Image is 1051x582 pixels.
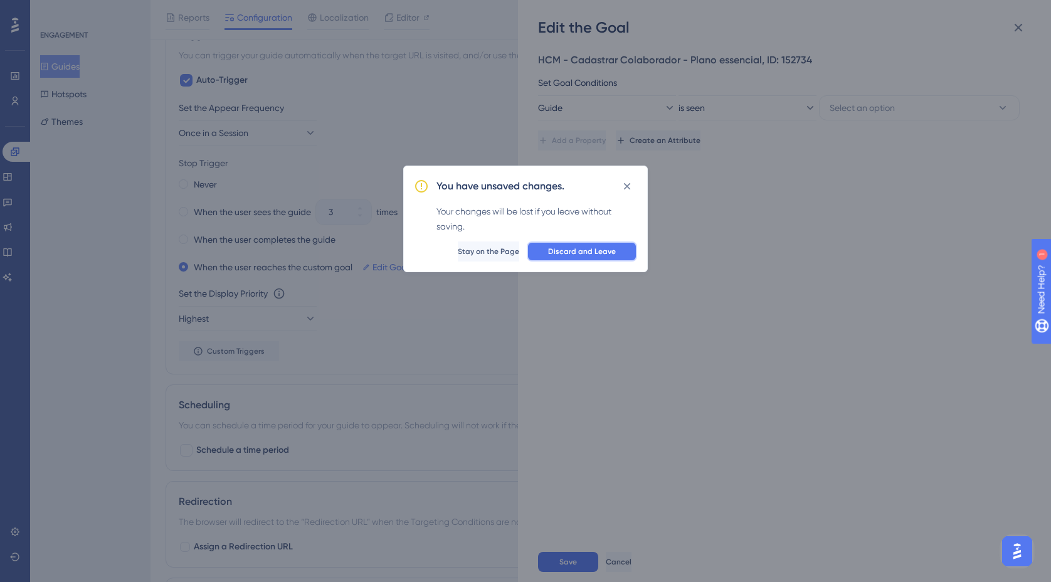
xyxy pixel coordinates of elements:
span: Need Help? [29,3,78,18]
iframe: UserGuiding AI Assistant Launcher [998,532,1036,570]
span: Stay on the Page [458,246,519,257]
div: Your changes will be lost if you leave without saving. [436,204,637,234]
h2: You have unsaved changes. [436,179,564,194]
span: Discard and Leave [548,246,616,257]
div: 1 [87,6,91,16]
